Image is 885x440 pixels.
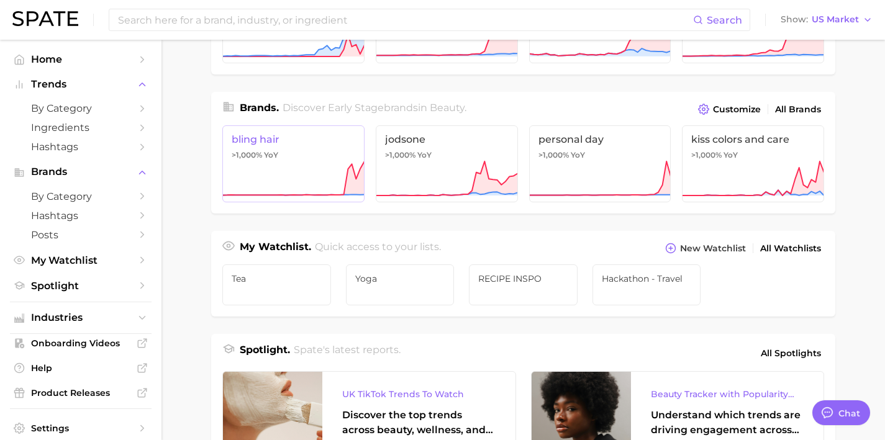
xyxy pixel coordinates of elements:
span: All Spotlights [761,346,821,361]
span: YoY [724,150,738,160]
span: jodsone [385,133,509,145]
button: Industries [10,308,152,327]
a: Settings [10,419,152,438]
span: >1,000% [691,150,722,159]
span: RECIPE INSPO [478,274,568,284]
span: YoY [264,150,278,160]
a: jodsone>1,000% YoY [376,125,518,202]
span: Product Releases [31,387,130,398]
a: bling hair>1,000% YoY [222,125,365,202]
span: by Category [31,102,130,114]
span: Settings [31,423,130,434]
div: Understand which trends are driving engagement across platforms in the skin, hair, makeup, and fr... [651,408,804,438]
a: My Watchlist [10,251,152,270]
a: by Category [10,99,152,118]
span: by Category [31,191,130,202]
a: RECIPE INSPO [469,264,578,305]
button: Customize [695,101,764,118]
span: Hashtags [31,141,130,153]
button: New Watchlist [662,240,749,257]
span: beauty [430,102,465,114]
a: Ingredients [10,118,152,137]
h2: Quick access to your lists. [315,240,441,257]
span: >1,000% [385,150,415,159]
a: Hashtags [10,206,152,225]
span: Onboarding Videos [31,338,130,349]
button: Brands [10,163,152,181]
span: Hashtags [31,210,130,222]
a: Product Releases [10,384,152,402]
img: SPATE [12,11,78,26]
span: My Watchlist [31,254,130,266]
a: by Category [10,187,152,206]
input: Search here for a brand, industry, or ingredient [117,9,693,30]
span: >1,000% [538,150,569,159]
a: Home [10,50,152,69]
span: Show [781,16,808,23]
span: Discover Early Stage brands in . [283,102,466,114]
span: Brands [31,166,130,177]
span: US Market [812,16,859,23]
span: New Watchlist [680,243,746,254]
a: Help [10,359,152,377]
span: Trends [31,79,130,90]
span: yoga [355,274,445,284]
a: kiss colors and care>1,000% YoY [682,125,824,202]
div: UK TikTok Trends To Watch [342,387,496,402]
span: YoY [571,150,585,160]
span: kiss colors and care [691,133,815,145]
span: All Watchlists [760,243,821,254]
span: All Brands [775,104,821,115]
a: Onboarding Videos [10,334,152,352]
a: personal day>1,000% YoY [529,125,671,202]
a: Posts [10,225,152,245]
a: Hackathon - Travel [592,264,701,305]
a: All Brands [772,101,824,118]
span: Spotlight [31,280,130,292]
div: Beauty Tracker with Popularity Index [651,387,804,402]
a: All Spotlights [758,343,824,364]
span: Industries [31,312,130,323]
span: Home [31,53,130,65]
span: Help [31,362,130,374]
a: Tea [222,264,331,305]
a: All Watchlists [757,240,824,257]
button: ShowUS Market [778,12,876,28]
span: Posts [31,229,130,241]
span: >1,000% [232,150,262,159]
span: Ingredients [31,122,130,133]
a: Spotlight [10,276,152,295]
span: YoY [417,150,432,160]
span: Tea [232,274,322,284]
a: Hashtags [10,137,152,156]
span: Search [707,14,742,26]
span: bling hair [232,133,355,145]
button: Trends [10,75,152,94]
span: Customize [713,104,761,115]
span: Brands . [240,102,279,114]
div: Discover the top trends across beauty, wellness, and personal care on TikTok [GEOGRAPHIC_DATA]. [342,408,496,438]
span: Hackathon - Travel [602,274,692,284]
h1: My Watchlist. [240,240,311,257]
h2: Spate's latest reports. [294,343,401,364]
h1: Spotlight. [240,343,290,364]
a: yoga [346,264,455,305]
span: personal day [538,133,662,145]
